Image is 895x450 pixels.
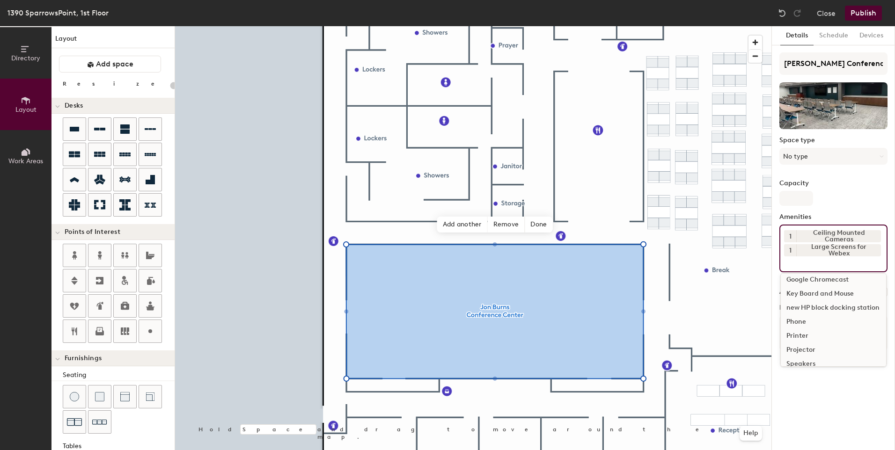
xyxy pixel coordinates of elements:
div: Speakers [781,357,886,371]
button: Publish [845,6,882,21]
span: Layout [15,106,37,114]
img: Couch (x3) [92,415,107,429]
div: Phone [781,315,886,329]
button: Add space [59,56,161,73]
button: 1 [784,244,796,256]
span: Points of Interest [65,228,120,236]
button: Schedule [814,26,854,45]
span: 1 [789,246,792,255]
div: Ceiling Mounted Cameras [796,230,881,242]
span: Remove [488,217,525,232]
img: Stool [70,392,79,401]
label: Space type [779,137,888,144]
img: Cushion [95,392,104,401]
span: Work Areas [8,157,43,165]
img: The space named Jon Burns Conference Center [779,82,888,129]
span: 1 [789,232,792,241]
button: Help [740,426,762,441]
span: Directory [11,54,40,62]
button: Stool [63,385,86,408]
button: No type [779,148,888,165]
button: Couch (x2) [63,410,86,434]
label: Capacity [779,180,888,187]
div: Key Board and Mouse [781,287,886,301]
button: Couch (corner) [139,385,162,408]
button: 1 [784,230,796,242]
img: Couch (corner) [146,392,155,401]
div: Printer [781,329,886,343]
label: Accessible [779,288,813,296]
span: Furnishings [65,355,102,362]
div: Google Chromecast [781,273,886,287]
div: Seating [63,370,175,380]
div: Large Screens for Webex [796,244,881,256]
button: Devices [854,26,889,45]
span: Add space [96,59,133,69]
img: Couch (x2) [67,414,82,429]
div: Projector [781,343,886,357]
div: new HP block docking station [781,301,886,315]
img: Redo [792,8,802,18]
div: Resize [63,80,166,87]
span: Done [525,217,552,232]
span: Desks [65,102,83,109]
span: Add another [437,217,488,232]
div: 1390 SparrowsPoint, 1st Floor [7,7,109,19]
img: Couch (middle) [120,392,130,401]
button: Close [817,6,836,21]
h1: Layout [51,34,175,48]
label: Notes [779,304,888,312]
button: Cushion [88,385,111,408]
img: Undo [778,8,787,18]
button: Couch (x3) [88,410,111,434]
label: Amenities [779,213,888,221]
button: Details [780,26,814,45]
button: Couch (middle) [113,385,137,408]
